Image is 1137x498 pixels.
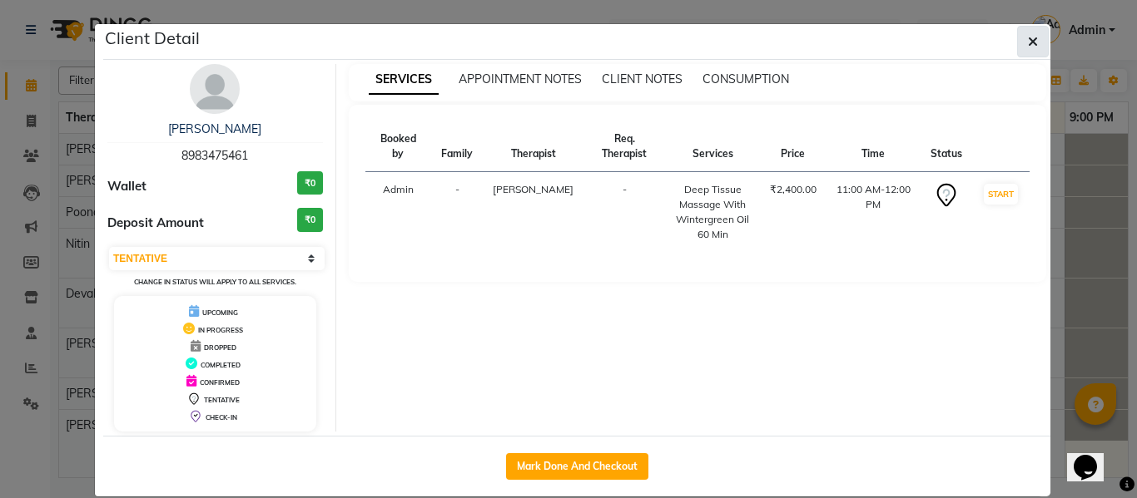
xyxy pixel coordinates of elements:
h3: ₹0 [297,171,323,195]
span: CHECK-IN [206,413,237,422]
span: Wallet [107,177,146,196]
span: COMPLETED [201,361,241,369]
span: TENTATIVE [204,396,240,404]
th: Status [921,121,972,172]
div: ₹2,400.00 [770,182,817,197]
span: CONSUMPTION [703,71,789,86]
th: Price [760,121,827,172]
small: Change in status will apply to all services. [134,278,296,286]
span: UPCOMING [202,308,238,317]
span: APPOINTMENT NOTES [459,71,582,86]
td: Admin [365,172,432,253]
th: Family [431,121,483,172]
iframe: chat widget [1067,431,1120,481]
td: - [583,172,666,253]
th: Time [827,121,921,172]
span: Deposit Amount [107,214,204,233]
img: avatar [190,64,240,114]
div: Deep Tissue Massage With Wintergreen Oil 60 Min [676,182,750,242]
span: CONFIRMED [200,378,240,387]
button: Mark Done And Checkout [506,453,648,480]
td: 11:00 AM-12:00 PM [827,172,921,253]
span: 8983475461 [181,148,248,163]
h3: ₹0 [297,208,323,232]
a: [PERSON_NAME] [168,121,261,136]
h5: Client Detail [105,26,200,51]
span: SERVICES [369,65,439,95]
span: IN PROGRESS [198,326,243,334]
span: CLIENT NOTES [602,71,683,86]
span: [PERSON_NAME] [493,183,573,195]
th: Services [666,121,760,172]
th: Req. Therapist [583,121,666,172]
button: START [984,184,1018,205]
span: DROPPED [204,343,236,352]
th: Therapist [483,121,583,172]
td: - [431,172,483,253]
th: Booked by [365,121,432,172]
